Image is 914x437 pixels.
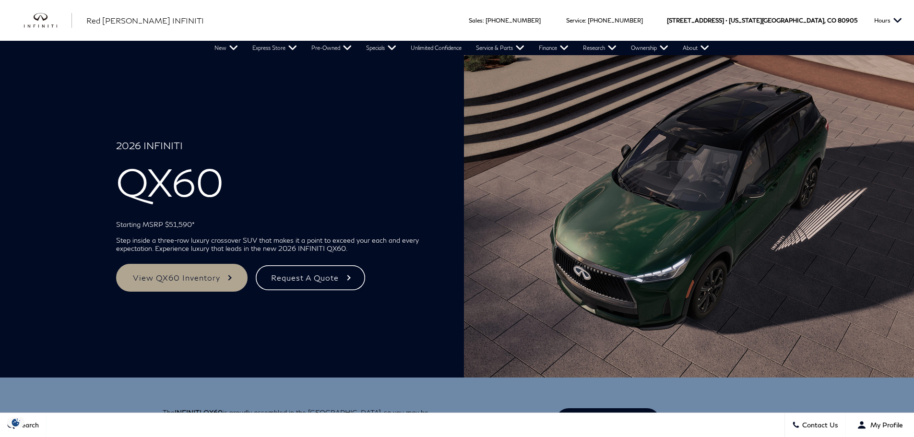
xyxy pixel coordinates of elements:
[800,421,838,429] span: Contact Us
[624,41,676,55] a: Ownership
[404,41,469,55] a: Unlimited Confidence
[576,41,624,55] a: Research
[175,408,223,416] strong: INFINITI QX60
[469,41,532,55] a: Service & Parts
[116,140,427,213] h1: QX60
[469,17,483,24] span: Sales
[464,55,914,378] img: 2026 INFINITI QX60
[116,220,427,228] p: Starting MSRP $51,590*
[86,16,204,25] span: Red [PERSON_NAME] INFINITI
[15,421,39,429] span: Search
[254,264,366,292] a: Request A Quote
[359,41,404,55] a: Specials
[245,41,304,55] a: Express Store
[867,421,903,429] span: My Profile
[676,41,716,55] a: About
[566,17,585,24] span: Service
[86,15,204,26] a: Red [PERSON_NAME] INFINITI
[585,17,586,24] span: :
[846,413,914,437] button: Open user profile menu
[207,41,716,55] nav: Main Navigation
[588,17,643,24] a: [PHONE_NUMBER]
[483,17,484,24] span: :
[116,264,248,292] a: View QX60 Inventory
[532,41,576,55] a: Finance
[24,13,72,28] a: infiniti
[555,408,660,436] a: View Inventory
[486,17,541,24] a: [PHONE_NUMBER]
[116,140,427,159] span: 2026 INFINITI
[207,41,245,55] a: New
[5,417,27,427] img: Opt-Out Icon
[304,41,359,55] a: Pre-Owned
[5,417,27,427] section: Click to Open Cookie Consent Modal
[116,236,427,252] p: Step inside a three-row luxury crossover SUV that makes it a point to exceed your each and every ...
[163,408,450,425] p: The is proudly assembled in the [GEOGRAPHIC_DATA], so you may be eligible for a tax deduction of ...
[24,13,72,28] img: INFINITI
[667,17,857,24] a: [STREET_ADDRESS] • [US_STATE][GEOGRAPHIC_DATA], CO 80905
